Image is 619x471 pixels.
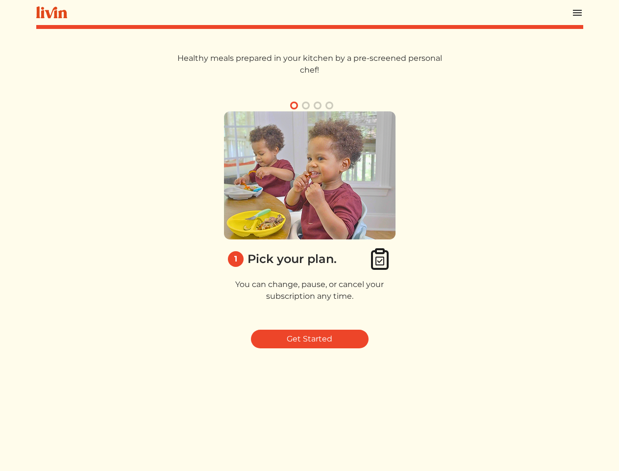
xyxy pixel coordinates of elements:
[173,52,446,76] p: Healthy meals prepared in your kitchen by a pre-screened personal chef!
[224,111,396,239] img: 1_pick_plan-58eb60cc534f7a7539062c92543540e51162102f37796608976bb4e513d204c1.png
[571,7,583,19] img: menu_hamburger-cb6d353cf0ecd9f46ceae1c99ecbeb4a00e71ca567a856bd81f57e9d8c17bb26.svg
[368,247,392,271] img: clipboard_check-4e1afea9aecc1d71a83bd71232cd3fbb8e4b41c90a1eb376bae1e516b9241f3c.svg
[228,251,244,267] div: 1
[251,330,369,348] a: Get Started
[36,6,67,19] img: livin-logo-a0d97d1a881af30f6274990eb6222085a2533c92bbd1e4f22c21b4f0d0e3210c.svg
[248,250,337,268] div: Pick your plan.
[224,279,396,302] p: You can change, pause, or cancel your subscription any time.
